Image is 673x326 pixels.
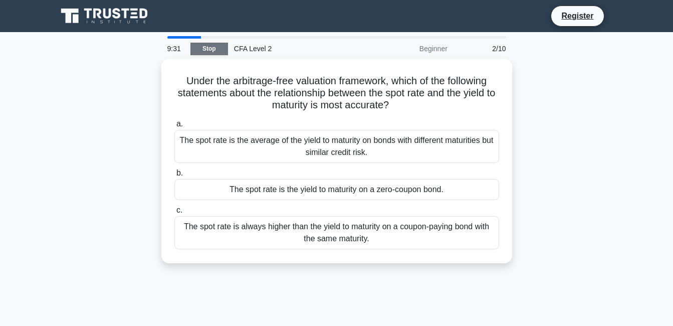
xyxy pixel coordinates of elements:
span: a. [176,119,183,128]
div: The spot rate is the yield to maturity on a zero-coupon bond. [174,179,499,200]
span: c. [176,206,182,214]
div: CFA Level 2 [228,39,366,59]
div: 2/10 [454,39,512,59]
a: Stop [190,43,228,55]
div: The spot rate is always higher than the yield to maturity on a coupon-paying bond with the same m... [174,216,499,249]
h5: Under the arbitrage-free valuation framework, which of the following statements about the relatio... [173,75,500,112]
div: 9:31 [161,39,190,59]
div: The spot rate is the average of the yield to maturity on bonds with different maturities but simi... [174,130,499,163]
a: Register [555,10,599,22]
span: b. [176,169,183,177]
div: Beginner [366,39,454,59]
